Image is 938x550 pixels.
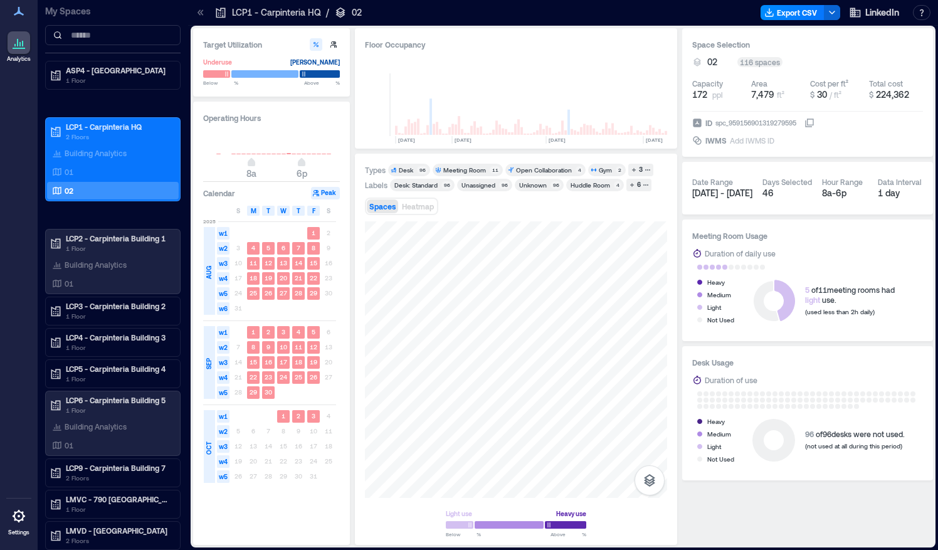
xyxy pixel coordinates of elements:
[290,56,340,68] div: [PERSON_NAME]
[250,274,257,282] text: 18
[66,526,171,536] p: LMVD - [GEOGRAPHIC_DATA]
[705,117,712,129] span: ID
[626,179,651,191] button: 6
[312,328,315,336] text: 5
[845,3,903,23] button: LinkedIn
[443,166,486,174] div: Meeting Room
[365,180,387,190] div: Labels
[295,373,302,381] text: 25
[327,206,330,216] span: S
[461,181,495,189] div: Unassigned
[251,328,255,336] text: 1
[217,326,229,339] span: w1
[446,507,472,520] div: Light use
[250,358,257,366] text: 15
[310,289,317,297] text: 29
[66,536,171,546] p: 2 Floors
[203,38,340,51] h3: Target Utilization
[282,328,285,336] text: 3
[204,266,214,279] span: AUG
[707,288,731,301] div: Medium
[204,358,214,369] span: SEP
[707,314,734,326] div: Not Used
[66,132,171,142] p: 2 Floors
[65,421,127,431] p: Building Analytics
[805,285,895,305] div: of 11 meeting rooms had use.
[417,166,428,174] div: 96
[246,168,256,179] span: 8a
[616,166,623,174] div: 2
[7,55,31,63] p: Analytics
[737,57,783,67] div: 116 spaces
[3,28,34,66] a: Analytics
[8,529,29,536] p: Settings
[312,244,315,251] text: 8
[217,272,229,285] span: w4
[65,186,73,196] p: 02
[45,5,181,18] p: My Spaces
[203,56,232,68] div: Underuse
[692,78,723,88] div: Capacity
[265,259,272,267] text: 12
[266,328,270,336] text: 2
[326,6,329,19] p: /
[250,259,257,267] text: 11
[705,134,727,147] span: IWMS
[295,358,302,366] text: 18
[297,412,300,420] text: 2
[265,358,272,366] text: 16
[751,89,774,100] span: 7,479
[762,187,812,199] div: 46
[628,164,653,176] button: 3
[635,179,643,191] div: 6
[822,177,863,187] div: Hour Range
[66,311,171,321] p: 1 Floor
[266,206,270,216] span: T
[250,373,257,381] text: 22
[280,274,287,282] text: 20
[66,75,171,85] p: 1 Floor
[280,259,287,267] text: 13
[707,440,721,453] div: Light
[66,233,171,243] p: LCP2 - Carpinteria Building 1
[204,442,214,455] span: OCT
[398,137,415,143] text: [DATE]
[66,342,171,352] p: 1 Floor
[295,343,302,351] text: 11
[217,371,229,384] span: w4
[805,430,814,438] span: 96
[637,164,645,176] div: 3
[646,137,663,143] text: [DATE]
[805,429,905,439] div: of 96 desks were not used.
[282,412,285,420] text: 1
[66,65,171,75] p: ASP4 - [GEOGRAPHIC_DATA]
[217,341,229,354] span: w2
[810,88,864,101] button: $ 30 / ft²
[251,343,255,351] text: 8
[265,388,272,396] text: 30
[295,274,302,282] text: 21
[295,289,302,297] text: 28
[805,442,902,450] span: (not used at all during this period)
[203,187,235,199] h3: Calendar
[729,134,776,147] div: Add IWMS ID
[295,259,302,267] text: 14
[692,188,752,198] span: [DATE] - [DATE]
[762,177,812,187] div: Days Selected
[805,308,875,315] span: (used less than 2h daily)
[66,243,171,253] p: 1 Floor
[878,177,922,187] div: Data Interval
[869,78,903,88] div: Total cost
[280,373,287,381] text: 24
[280,206,287,216] span: W
[217,227,229,240] span: w1
[707,276,725,288] div: Heavy
[66,395,171,405] p: LCP6 - Carpinteria Building 5
[777,90,784,99] span: ft²
[707,56,732,68] button: 02
[707,415,725,428] div: Heavy
[265,274,272,282] text: 19
[399,199,436,213] button: Heatmap
[251,206,256,216] span: M
[551,531,586,538] span: Above %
